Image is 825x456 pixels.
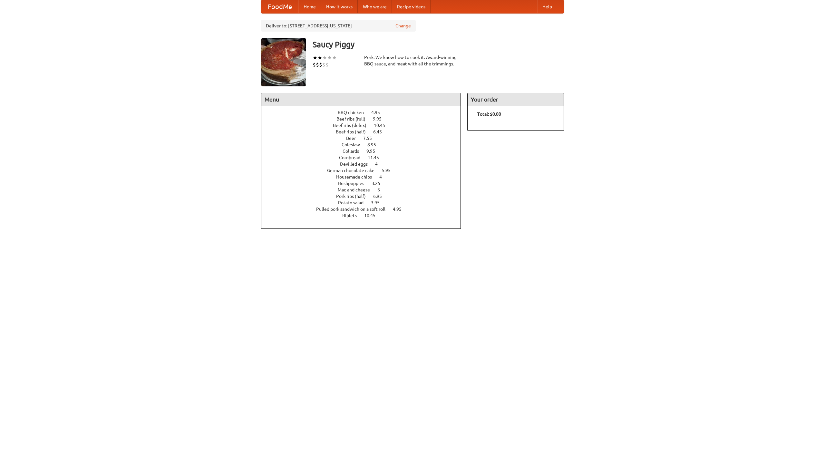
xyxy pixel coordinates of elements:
a: Riblets 10.45 [342,213,387,218]
span: 8.95 [367,142,383,147]
a: German chocolate cake 5.95 [327,168,403,173]
li: $ [316,61,319,68]
a: BBQ chicken 4.95 [338,110,392,115]
li: ★ [332,54,337,61]
a: Potato salad 3.95 [338,200,392,205]
a: Pulled pork sandwich on a soft roll 4.95 [316,207,413,212]
span: Mac and cheese [338,187,376,192]
a: Beef ribs (half) 6.45 [336,129,394,134]
a: How it works [321,0,358,13]
a: Pork ribs (half) 6.95 [336,194,394,199]
h3: Saucy Piggy [313,38,564,51]
span: 3.95 [371,200,386,205]
span: 9.95 [366,149,382,154]
span: 9.95 [373,116,388,121]
a: Collards 9.95 [343,149,387,154]
a: Help [537,0,557,13]
a: Beef ribs (full) 9.95 [336,116,393,121]
a: Housemade chips 4 [336,174,394,179]
span: 4.95 [393,207,408,212]
span: 4 [375,161,384,167]
a: Recipe videos [392,0,431,13]
li: ★ [327,54,332,61]
span: Beef ribs (full) [336,116,372,121]
h4: Your order [468,93,564,106]
span: Devilled eggs [340,161,374,167]
li: ★ [322,54,327,61]
a: Beer 7.55 [346,136,384,141]
span: 4.95 [371,110,386,115]
span: 6 [377,187,386,192]
span: Hushpuppies [338,181,371,186]
span: Beef ribs (delux) [333,123,373,128]
span: Cornbread [339,155,367,160]
a: Mac and cheese 6 [338,187,392,192]
a: FoodMe [261,0,298,13]
span: 11.45 [368,155,385,160]
li: $ [319,61,322,68]
a: Coleslaw 8.95 [342,142,388,147]
span: 6.95 [373,194,388,199]
span: Riblets [342,213,363,218]
span: 3.25 [372,181,387,186]
span: 10.45 [364,213,382,218]
img: angular.jpg [261,38,306,86]
span: 5.95 [382,168,397,173]
b: Total: $0.00 [477,112,501,117]
a: Devilled eggs 4 [340,161,390,167]
li: ★ [317,54,322,61]
a: Hushpuppies 3.25 [338,181,392,186]
h4: Menu [261,93,461,106]
span: Housemade chips [336,174,378,179]
span: 4 [379,174,388,179]
li: $ [322,61,325,68]
a: Cornbread 11.45 [339,155,391,160]
span: Potato salad [338,200,370,205]
a: Change [395,23,411,29]
span: 10.45 [374,123,392,128]
span: Coleslaw [342,142,366,147]
span: BBQ chicken [338,110,370,115]
span: German chocolate cake [327,168,381,173]
a: Home [298,0,321,13]
span: 7.55 [363,136,378,141]
span: Pork ribs (half) [336,194,372,199]
a: Beef ribs (delux) 10.45 [333,123,397,128]
div: Pork. We know how to cook it. Award-winning BBQ sauce, and meat with all the trimmings. [364,54,461,67]
a: Who we are [358,0,392,13]
span: Pulled pork sandwich on a soft roll [316,207,392,212]
li: $ [325,61,329,68]
li: ★ [313,54,317,61]
span: Collards [343,149,365,154]
span: Beer [346,136,362,141]
span: Beef ribs (half) [336,129,372,134]
span: 6.45 [373,129,388,134]
li: $ [313,61,316,68]
div: Deliver to: [STREET_ADDRESS][US_STATE] [261,20,416,32]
